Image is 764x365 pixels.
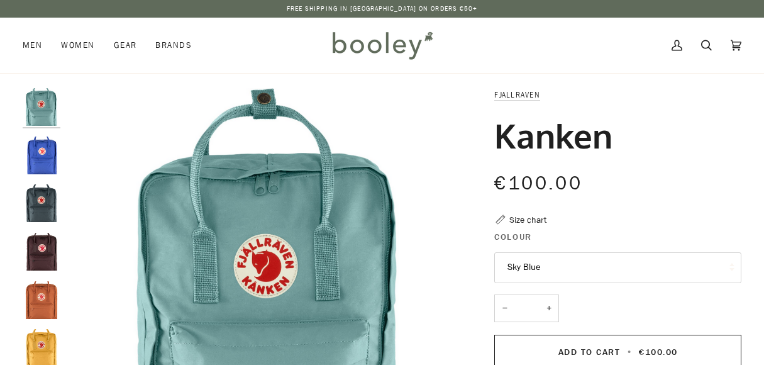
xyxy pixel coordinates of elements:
span: Women [61,39,94,52]
h1: Kanken [494,115,612,156]
img: Fjallraven Kanken Blackberry - Booley Galway [23,233,60,271]
img: Fjallraven Kanken Sky Blue - Booley Galway [23,88,60,126]
span: Brands [155,39,192,52]
span: • [624,346,636,358]
a: Fjallraven [494,89,540,100]
button: + [539,295,559,323]
span: Gear [114,39,137,52]
span: Add to Cart [558,346,621,358]
a: Gear [104,18,147,73]
span: €100.00 [494,171,582,196]
button: − [494,295,514,323]
a: Men [23,18,52,73]
img: Fjallraven Kanken Graphite - Booley Galway [23,184,60,222]
p: Free Shipping in [GEOGRAPHIC_DATA] on Orders €50+ [287,4,478,14]
input: Quantity [494,295,559,323]
img: Booley [327,27,437,64]
span: Men [23,39,42,52]
div: Size chart [509,213,546,227]
a: Women [52,18,104,73]
span: Colour [494,230,531,244]
img: Fjallraven Kanken Terracotta Brown - Booley Galway [23,281,60,319]
span: €100.00 [639,346,678,358]
img: Fjallraven Kanken Cobalt Blue - Booley Galway [23,137,60,174]
button: Sky Blue [494,252,741,283]
a: Brands [146,18,201,73]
